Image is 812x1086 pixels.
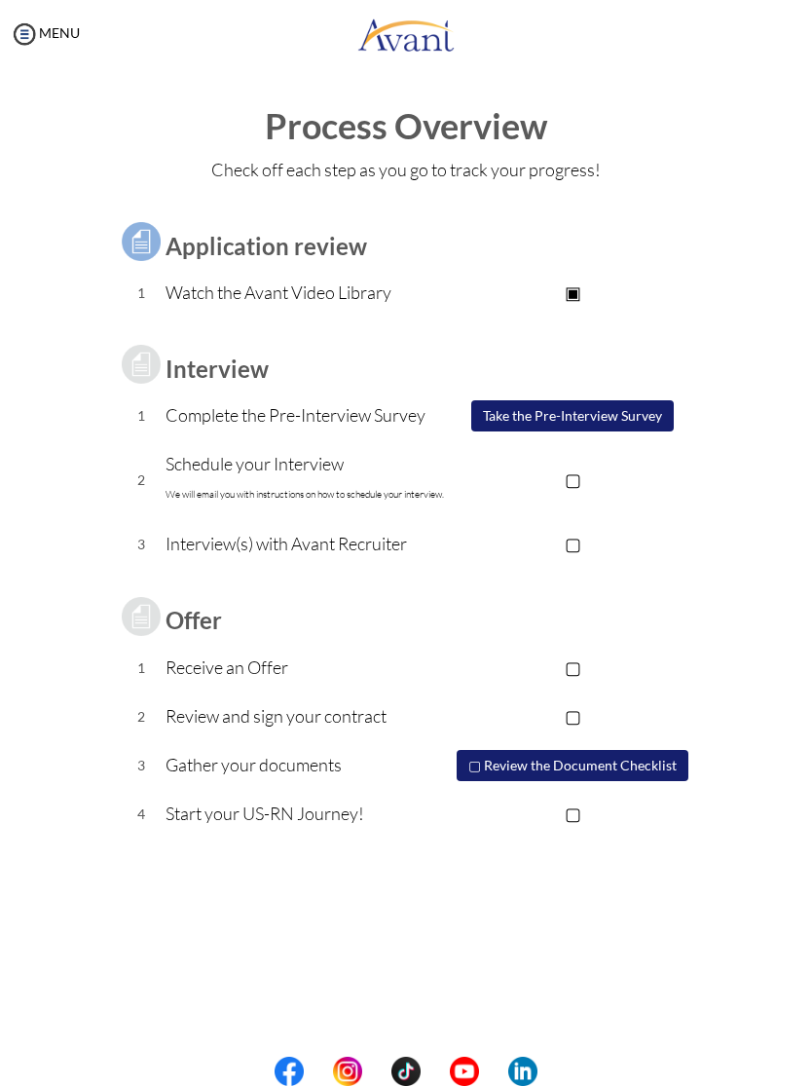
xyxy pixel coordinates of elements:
[10,19,39,49] img: icon-menu.png
[450,466,696,493] p: ▢
[117,340,166,389] img: icon-test-grey.png
[117,269,166,318] td: 1
[508,1057,537,1086] img: li.png
[166,530,449,557] p: Interview(s) with Avant Recruiter
[117,592,166,641] img: icon-test-grey.png
[166,279,449,306] p: Watch the Avant Video Library
[117,741,166,790] td: 3
[166,800,449,827] p: Start your US-RN Journey!
[19,156,793,183] p: Check off each step as you go to track your progress!
[304,1057,333,1086] img: blank.png
[166,606,222,634] b: Offer
[450,702,696,730] p: ▢
[450,279,696,306] p: ▣
[333,1057,362,1086] img: in.png
[117,790,166,839] td: 4
[450,654,696,681] p: ▢
[19,107,793,146] h1: Process Overview
[117,693,166,741] td: 2
[10,24,80,41] a: MENU
[117,644,166,693] td: 1
[166,488,444,501] font: We will email you with instructions on how to schedule your interview.
[450,530,696,557] p: ▢
[450,800,696,827] p: ▢
[471,400,674,431] button: Take the Pre-Interview Survey
[166,702,449,730] p: Review and sign your contract
[117,440,166,520] td: 2
[166,654,449,681] p: Receive an Offer
[391,1057,421,1086] img: tt.png
[362,1057,391,1086] img: blank.png
[275,1057,304,1086] img: fb.png
[166,751,449,778] p: Gather your documents
[457,750,688,781] button: ▢ Review the Document Checklist
[166,401,449,429] p: Complete the Pre-Interview Survey
[450,1057,479,1086] img: yt.png
[479,1057,508,1086] img: blank.png
[166,450,449,508] p: Schedule your Interview
[117,520,166,569] td: 3
[166,232,367,260] b: Application review
[357,5,455,63] img: logo.png
[117,217,166,266] img: icon-test.png
[166,355,269,383] b: Interview
[117,392,166,440] td: 1
[421,1057,450,1086] img: blank.png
